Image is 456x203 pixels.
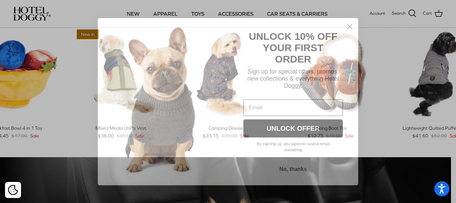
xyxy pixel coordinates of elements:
img: Cookie policy [8,185,18,195]
button: Close dialog [344,21,356,32]
strong: UNLOCK 10% OFF YOUR FIRST ORDER [249,31,337,65]
button: Cookie policy [7,184,19,196]
input: Email [243,99,343,116]
button: UNLOCK OFFER [243,119,343,137]
button: No, thanks [243,163,343,176]
span: Sign up for special offers, promos, new collections & everything Hotel Doggy. [247,68,339,89]
span: By signing up, you agree to receive email marketing [257,141,330,153]
div: Cookie policy [5,182,21,198]
img: 7cf315d2-500c-4d0a-a8b4-098d5756016d.jpeg [98,18,228,185]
